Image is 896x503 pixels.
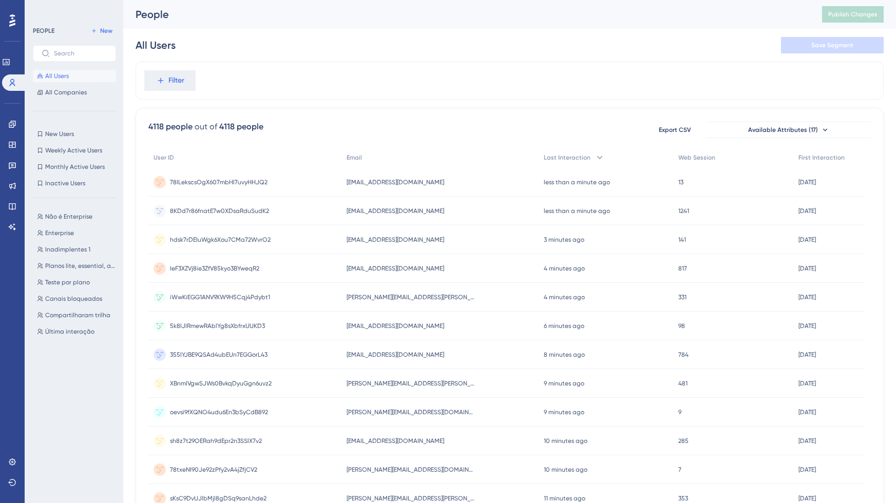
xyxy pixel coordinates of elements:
span: sh8z7t29OERah9dEpr2n3SSlX7v2 [170,437,262,445]
span: [PERSON_NAME][EMAIL_ADDRESS][PERSON_NAME][DOMAIN_NAME] [347,494,475,502]
span: Planos lite, essential, advanced [45,262,118,270]
span: [EMAIL_ADDRESS][DOMAIN_NAME] [347,207,444,215]
span: All Users [45,72,69,80]
time: 8 minutes ago [544,351,585,358]
span: Available Attributes (17) [748,126,818,134]
time: 11 minutes ago [544,495,585,502]
span: [EMAIL_ADDRESS][DOMAIN_NAME] [347,351,444,359]
button: Compartilharam trilha [33,309,122,321]
button: Não é Enterprise [33,210,122,223]
button: All Companies [33,86,116,99]
time: [DATE] [798,236,816,243]
time: [DATE] [798,265,816,272]
span: 7 [678,466,681,474]
time: [DATE] [798,409,816,416]
time: [DATE] [798,351,816,358]
time: [DATE] [798,437,816,444]
time: 6 minutes ago [544,322,584,330]
span: oevsi9fXQNO4udu6En3bSyCdB892 [170,408,268,416]
span: Monthly Active Users [45,163,105,171]
span: hdsk7rDEIuWgk6Xou7CMa72WvrO2 [170,236,271,244]
button: All Users [33,70,116,82]
span: New Users [45,130,74,138]
span: Última interação [45,327,94,336]
time: 3 minutes ago [544,236,584,243]
span: 5k8IJlRmewRAblYg8sXbfrxUUKD3 [170,322,265,330]
time: [DATE] [798,495,816,502]
button: Planos lite, essential, advanced [33,260,122,272]
span: Weekly Active Users [45,146,102,154]
span: sKsC9DvUJlbMjl8gDSq9sanLhde2 [170,494,266,502]
span: 9 [678,408,681,416]
span: Canais bloqueados [45,295,102,303]
span: Export CSV [659,126,691,134]
button: Publish Changes [822,6,884,23]
time: 4 minutes ago [544,265,585,272]
span: Publish Changes [828,10,878,18]
span: [EMAIL_ADDRESS][DOMAIN_NAME] [347,236,444,244]
div: out of [195,121,217,133]
span: 353 [678,494,688,502]
button: Available Attributes (17) [707,122,871,138]
time: [DATE] [798,322,816,330]
span: Filter [168,74,184,87]
div: 4118 people [148,121,193,133]
span: Teste por plano [45,278,90,286]
button: New Users [33,128,116,140]
button: Inadimplentes 1 [33,243,122,256]
time: [DATE] [798,207,816,215]
time: [DATE] [798,179,816,186]
span: [PERSON_NAME][EMAIL_ADDRESS][DOMAIN_NAME] [347,408,475,416]
span: User ID [154,153,174,162]
span: [EMAIL_ADDRESS][DOMAIN_NAME] [347,178,444,186]
button: Save Segment [781,37,884,53]
time: [DATE] [798,466,816,473]
span: 481 [678,379,688,388]
span: 98 [678,322,685,330]
span: [PERSON_NAME][EMAIL_ADDRESS][DOMAIN_NAME] [347,466,475,474]
span: 1241 [678,207,689,215]
span: Compartilharam trilha [45,311,110,319]
span: [EMAIL_ADDRESS][DOMAIN_NAME] [347,437,444,445]
div: All Users [136,38,176,52]
span: Email [347,153,362,162]
button: Monthly Active Users [33,161,116,173]
button: Última interação [33,325,122,338]
span: Enterprise [45,229,74,237]
span: Web Session [678,153,715,162]
span: Não é Enterprise [45,212,92,221]
span: Inactive Users [45,179,85,187]
time: 9 minutes ago [544,380,584,387]
button: New [87,25,116,37]
span: 331 [678,293,687,301]
span: Last Interaction [544,153,590,162]
span: [PERSON_NAME][EMAIL_ADDRESS][PERSON_NAME][DOMAIN_NAME] [347,293,475,301]
span: 355IYJBE9QSAd4ubEUn7EGGorL43 [170,351,268,359]
span: 141 [678,236,686,244]
span: New [100,27,112,35]
div: PEOPLE [33,27,54,35]
span: 13 [678,178,683,186]
span: [PERSON_NAME][EMAIL_ADDRESS][PERSON_NAME][DOMAIN_NAME] [347,379,475,388]
button: Teste por plano [33,276,122,288]
span: All Companies [45,88,87,96]
span: 784 [678,351,689,359]
div: People [136,7,796,22]
div: 4118 people [219,121,263,133]
time: [DATE] [798,380,816,387]
span: [EMAIL_ADDRESS][DOMAIN_NAME] [347,322,444,330]
button: Canais bloqueados [33,293,122,305]
span: IeF3XZVj8ie3ZfV85kyo3BYweqR2 [170,264,259,273]
span: 817 [678,264,687,273]
span: 8KDd7r86fnatE7w0XDsaRduSudK2 [170,207,269,215]
span: iWwKiEGG1ANV9XW9H5Cqj4Pdybt1 [170,293,270,301]
time: less than a minute ago [544,179,610,186]
time: less than a minute ago [544,207,610,215]
span: 285 [678,437,689,445]
time: 9 minutes ago [544,409,584,416]
button: Weekly Active Users [33,144,116,157]
time: 4 minutes ago [544,294,585,301]
input: Search [54,50,107,57]
span: Inadimplentes 1 [45,245,90,254]
button: Export CSV [649,122,700,138]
